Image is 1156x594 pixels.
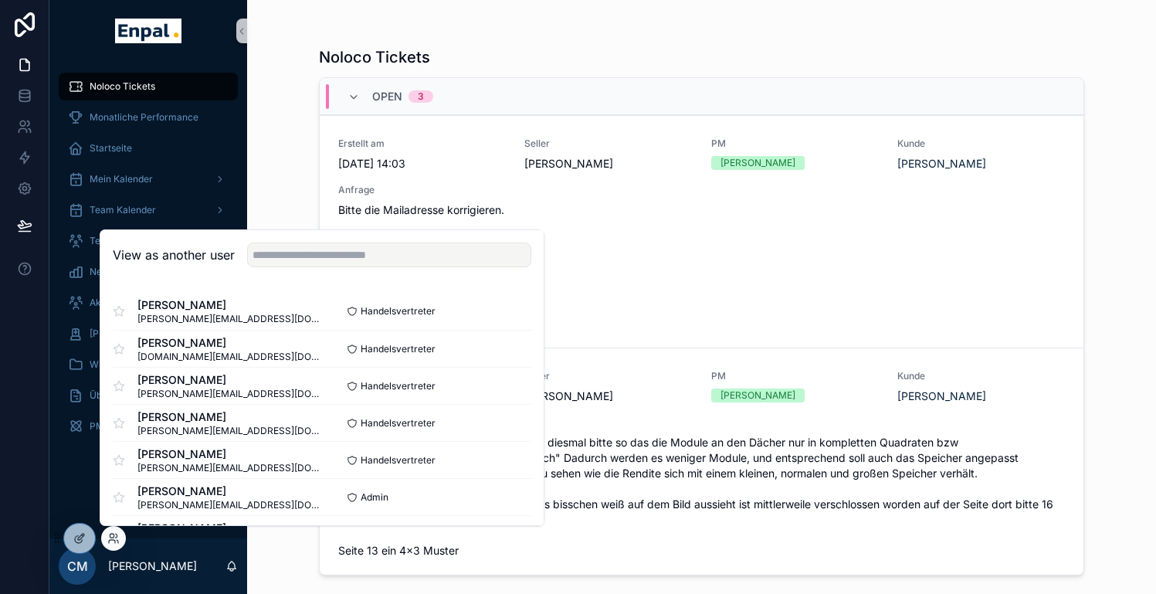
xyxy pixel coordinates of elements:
[108,558,197,574] p: [PERSON_NAME]
[338,156,506,171] span: [DATE] 14:03
[90,389,135,402] span: Über mich
[59,320,238,348] a: [PERSON_NAME]
[338,184,1065,196] span: Anfrage
[897,156,986,171] a: [PERSON_NAME]
[524,137,692,150] span: Seller
[137,425,322,437] span: [PERSON_NAME][EMAIL_ADDRESS][DOMAIN_NAME]
[90,204,156,216] span: Team Kalender
[897,370,1065,382] span: Kunde
[90,297,153,309] span: Aktive Kunden
[59,165,238,193] a: Mein Kalender
[137,462,322,474] span: [PERSON_NAME][EMAIL_ADDRESS][DOMAIN_NAME]
[361,454,436,467] span: Handelsvertreter
[361,380,436,392] span: Handelsvertreter
[59,382,238,409] a: Über mich
[137,335,322,351] span: [PERSON_NAME]
[67,557,88,575] span: CM
[361,417,436,429] span: Handelsvertreter
[59,258,238,286] a: Neue Kunden
[59,134,238,162] a: Startseite
[319,46,430,68] h1: Noloco Tickets
[338,292,1065,304] span: Anhang
[711,137,879,150] span: PM
[524,389,692,404] span: [PERSON_NAME]
[137,446,322,462] span: [PERSON_NAME]
[59,227,238,255] a: Team Übersicht
[524,370,692,382] span: Seller
[137,499,322,511] span: [PERSON_NAME][EMAIL_ADDRESS][DOMAIN_NAME]
[897,389,986,404] a: [PERSON_NAME]
[90,328,164,340] span: [PERSON_NAME]
[897,137,1065,150] span: Kunde
[338,202,1065,280] span: Bitte die Mailadresse korrigieren. [EMAIL_ADDRESS][DOMAIN_NAME] Danke
[137,521,294,536] span: [PERSON_NAME]
[59,412,238,440] a: PM Übersicht
[418,90,424,103] div: 3
[137,351,322,363] span: [DOMAIN_NAME][EMAIL_ADDRESS][DOMAIN_NAME]
[361,343,436,355] span: Handelsvertreter
[90,235,159,247] span: Team Übersicht
[524,156,692,171] span: [PERSON_NAME]
[372,89,402,104] span: Open
[90,173,153,185] span: Mein Kalender
[137,388,322,400] span: [PERSON_NAME][EMAIL_ADDRESS][DOMAIN_NAME]
[90,358,172,371] span: Wissensdatenbank
[711,370,879,382] span: PM
[137,313,322,325] span: [PERSON_NAME][EMAIL_ADDRESS][DOMAIN_NAME]
[90,266,148,278] span: Neue Kunden
[59,351,238,378] a: Wissensdatenbank
[90,111,198,124] span: Monatliche Performance
[720,156,795,170] div: [PERSON_NAME]
[59,289,238,317] a: Aktive Kunden
[59,73,238,100] a: Noloco Tickets
[115,19,181,43] img: App logo
[338,416,1065,429] span: Anfrage
[59,104,238,131] a: Monatliche Performance
[137,297,322,313] span: [PERSON_NAME]
[59,196,238,224] a: Team Kalender
[361,491,388,504] span: Admin
[90,420,149,433] span: PM Übersicht
[90,80,155,93] span: Noloco Tickets
[137,372,322,388] span: [PERSON_NAME]
[113,246,235,264] h2: View as another user
[338,137,506,150] span: Erstellt am
[90,142,132,154] span: Startseite
[137,409,322,425] span: [PERSON_NAME]
[361,305,436,317] span: Handelsvertreter
[720,389,795,402] div: [PERSON_NAME]
[137,484,322,499] span: [PERSON_NAME]
[49,62,247,460] div: scrollable content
